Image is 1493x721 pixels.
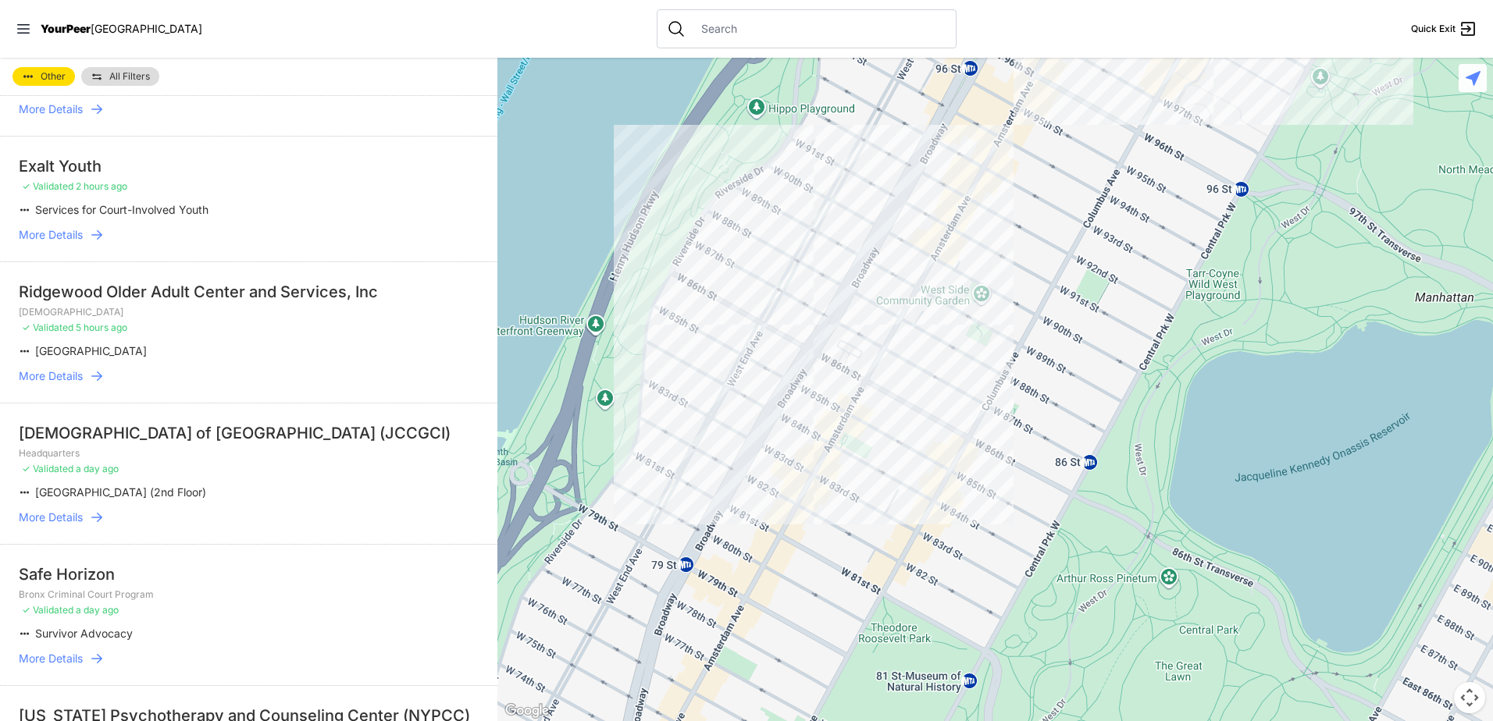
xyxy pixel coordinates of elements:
span: More Details [19,227,83,243]
a: Other [12,67,75,86]
button: Map camera controls [1454,682,1485,713]
a: More Details [19,368,479,384]
div: Exalt Youth [19,155,479,177]
span: Quick Exit [1411,23,1456,35]
a: More Details [19,227,479,243]
span: More Details [19,368,83,384]
input: Search [692,21,946,37]
span: ✓ Validated [22,321,73,333]
span: Other [41,72,66,81]
span: [GEOGRAPHIC_DATA] [35,344,147,357]
a: YourPeer[GEOGRAPHIC_DATA] [41,24,202,34]
span: a day ago [76,463,119,474]
div: Ridgewood Older Adult Center and Services, Inc [19,281,479,303]
p: Headquarters [19,447,479,460]
span: 5 hours ago [76,321,127,333]
span: Services for Court-Involved Youth [35,203,208,216]
span: ✓ Validated [22,180,73,192]
span: More Details [19,510,83,525]
span: 2 hours ago [76,180,127,192]
span: a day ago [76,604,119,616]
span: ✓ Validated [22,604,73,616]
p: Bronx Criminal Court Program [19,588,479,601]
img: Google [501,701,553,721]
p: [DEMOGRAPHIC_DATA] [19,306,479,318]
span: Survivor Advocacy [35,627,133,640]
span: [GEOGRAPHIC_DATA] [91,22,202,35]
span: [GEOGRAPHIC_DATA] (2nd Floor) [35,485,206,499]
span: YourPeer [41,22,91,35]
a: More Details [19,651,479,666]
a: Open this area in Google Maps (opens a new window) [501,701,553,721]
span: ✓ Validated [22,463,73,474]
a: More Details [19,510,479,525]
a: All Filters [81,67,159,86]
span: More Details [19,101,83,117]
a: More Details [19,101,479,117]
a: Quick Exit [1411,20,1477,38]
div: [DEMOGRAPHIC_DATA] of [GEOGRAPHIC_DATA] (JCCGCI) [19,422,479,444]
div: Safe Horizon [19,563,479,585]
span: All Filters [109,72,150,81]
span: More Details [19,651,83,666]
